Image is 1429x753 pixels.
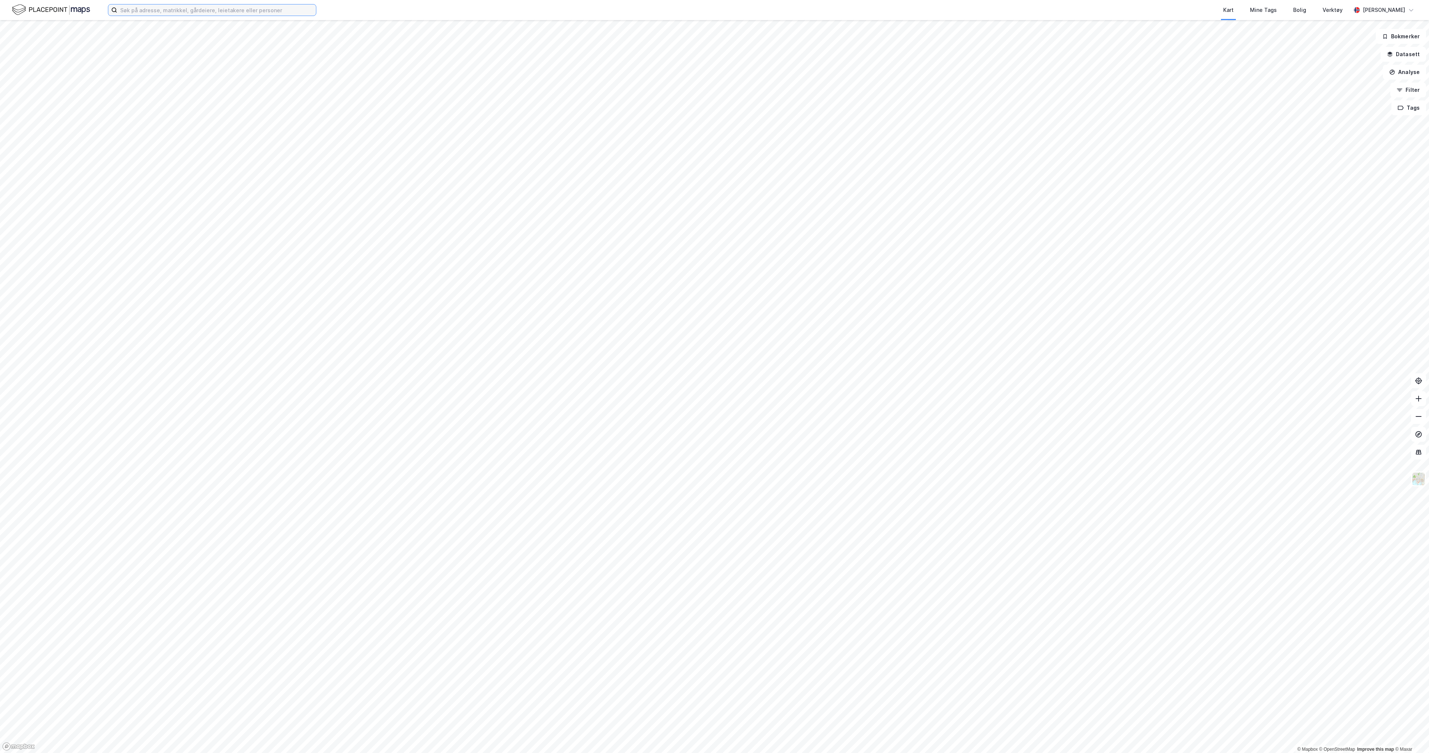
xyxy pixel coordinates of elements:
[1392,717,1429,753] iframe: Chat Widget
[1357,747,1394,752] a: Improve this map
[1297,747,1318,752] a: Mapbox
[1376,29,1426,44] button: Bokmerker
[1363,6,1405,15] div: [PERSON_NAME]
[1391,100,1426,115] button: Tags
[1250,6,1277,15] div: Mine Tags
[1319,747,1355,752] a: OpenStreetMap
[2,742,35,751] a: Mapbox homepage
[12,3,90,16] img: logo.f888ab2527a4732fd821a326f86c7f29.svg
[1392,717,1429,753] div: Kontrollprogram for chat
[1383,65,1426,80] button: Analyse
[1223,6,1234,15] div: Kart
[1381,47,1426,62] button: Datasett
[1412,472,1426,486] img: Z
[1293,6,1306,15] div: Bolig
[1323,6,1343,15] div: Verktøy
[117,4,316,16] input: Søk på adresse, matrikkel, gårdeiere, leietakere eller personer
[1390,83,1426,97] button: Filter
